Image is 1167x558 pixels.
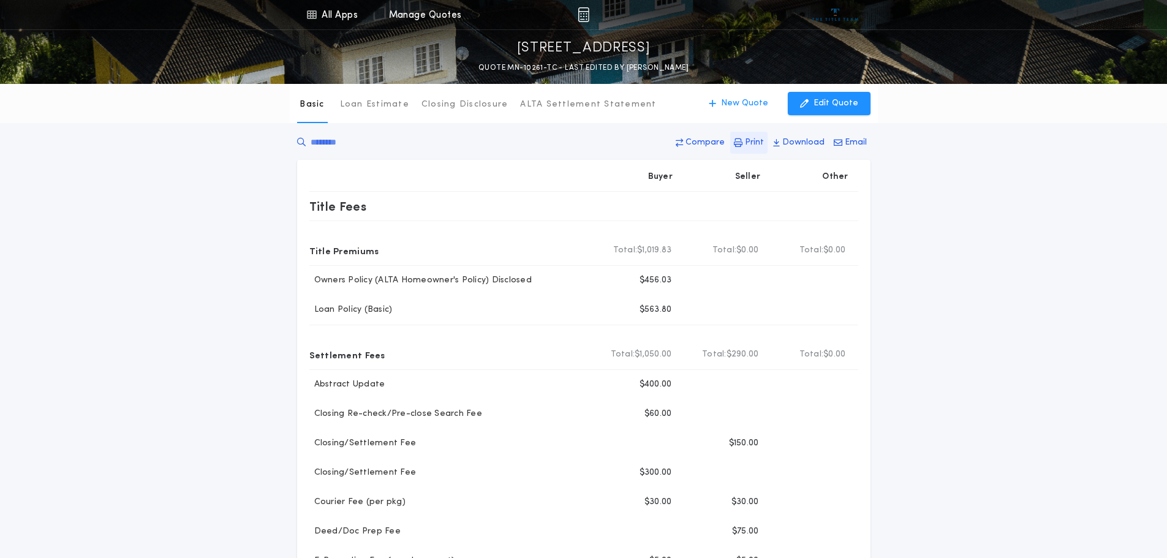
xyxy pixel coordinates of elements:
span: $0.00 [823,349,845,361]
p: Courier Fee (per pkg) [309,496,406,508]
p: $150.00 [729,437,759,450]
button: Compare [672,132,728,154]
p: Loan Policy (Basic) [309,304,393,316]
p: New Quote [721,97,768,110]
span: $0.00 [736,244,758,257]
button: Edit Quote [788,92,871,115]
img: vs-icon [812,9,858,21]
b: Total: [799,349,824,361]
p: Closing Disclosure [421,99,508,111]
span: $1,050.00 [635,349,671,361]
p: $400.00 [640,379,672,391]
b: Total: [702,349,727,361]
p: Download [782,137,825,149]
p: $300.00 [640,467,672,479]
b: Total: [799,244,824,257]
p: Loan Estimate [340,99,409,111]
p: Compare [685,137,725,149]
span: $1,019.83 [637,244,671,257]
button: Download [769,132,828,154]
p: Seller [735,171,761,183]
p: $563.80 [640,304,672,316]
p: Other [822,171,848,183]
p: Title Premiums [309,241,379,260]
img: img [578,7,589,22]
p: Buyer [648,171,673,183]
p: QUOTE MN-10261-TC - LAST EDITED BY [PERSON_NAME] [478,62,689,74]
p: Closing/Settlement Fee [309,467,417,479]
p: Title Fees [309,197,367,216]
p: Owners Policy (ALTA Homeowner's Policy) Disclosed [309,274,532,287]
p: Edit Quote [814,97,858,110]
p: Basic [300,99,324,111]
p: $456.03 [640,274,672,287]
p: Abstract Update [309,379,385,391]
button: New Quote [697,92,780,115]
p: [STREET_ADDRESS] [517,39,651,58]
span: $0.00 [823,244,845,257]
p: $30.00 [644,496,672,508]
b: Total: [712,244,737,257]
p: Email [845,137,867,149]
p: ALTA Settlement Statement [520,99,656,111]
p: Settlement Fees [309,345,385,364]
span: $290.00 [727,349,759,361]
p: Print [745,137,764,149]
b: Total: [611,349,635,361]
p: Closing/Settlement Fee [309,437,417,450]
p: $30.00 [731,496,759,508]
b: Total: [613,244,638,257]
button: Email [830,132,871,154]
p: $60.00 [644,408,672,420]
p: $75.00 [732,526,759,538]
button: Print [730,132,768,154]
p: Closing Re-check/Pre-close Search Fee [309,408,482,420]
p: Deed/Doc Prep Fee [309,526,401,538]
